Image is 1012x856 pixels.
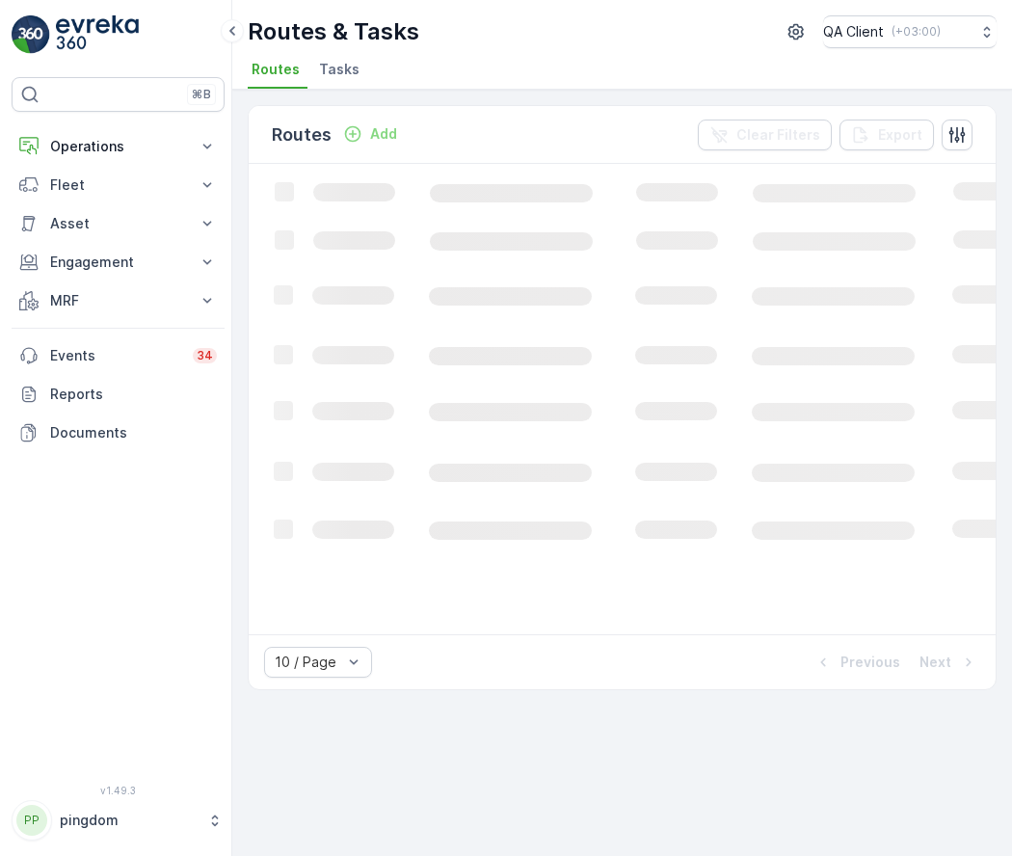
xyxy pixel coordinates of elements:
p: MRF [50,291,186,310]
p: Clear Filters [736,125,820,145]
button: Add [335,122,405,146]
button: Export [839,120,934,150]
button: Operations [12,127,225,166]
a: Documents [12,414,225,452]
a: Events34 [12,336,225,375]
button: MRF [12,281,225,320]
p: Routes [272,121,332,148]
button: Previous [812,651,902,674]
button: Asset [12,204,225,243]
p: Reports [50,385,217,404]
p: Export [878,125,922,145]
p: Next [919,653,951,672]
button: PPpingdom [12,800,225,841]
p: ⌘B [192,87,211,102]
img: logo [12,15,50,54]
button: Clear Filters [698,120,832,150]
span: v 1.49.3 [12,785,225,796]
p: Asset [50,214,186,233]
p: Events [50,346,181,365]
button: QA Client(+03:00) [823,15,997,48]
p: Operations [50,137,186,156]
p: Fleet [50,175,186,195]
a: Reports [12,375,225,414]
p: Routes & Tasks [248,16,419,47]
span: Tasks [319,60,360,79]
p: Documents [50,423,217,442]
p: QA Client [823,22,884,41]
p: Engagement [50,253,186,272]
button: Engagement [12,243,225,281]
span: Routes [252,60,300,79]
button: Next [918,651,980,674]
button: Fleet [12,166,225,204]
p: pingdom [60,811,198,830]
p: ( +03:00 ) [892,24,941,40]
div: PP [16,805,47,836]
p: Previous [840,653,900,672]
img: logo_light-DOdMpM7g.png [56,15,139,54]
p: Add [370,124,397,144]
p: 34 [197,348,213,363]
